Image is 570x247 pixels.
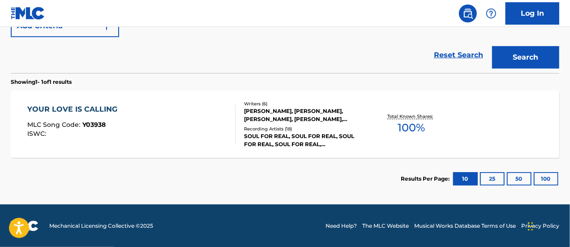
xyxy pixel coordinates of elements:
img: logo [11,221,39,231]
p: Showing 1 - 1 of 1 results [11,78,72,86]
div: Writers ( 6 ) [244,100,366,107]
a: Public Search [459,4,477,22]
button: 10 [453,172,478,186]
button: Search [492,46,559,69]
img: help [486,8,497,19]
span: MLC Song Code : [27,121,82,129]
img: MLC Logo [11,7,45,20]
div: Recording Artists ( 18 ) [244,126,366,132]
p: Total Known Shares: [388,113,436,120]
a: Log In [506,2,559,25]
div: [PERSON_NAME], [PERSON_NAME], [PERSON_NAME], [PERSON_NAME], [PERSON_NAME], [PERSON_NAME] [244,107,366,123]
a: The MLC Website [362,222,409,230]
p: Results Per Page: [401,175,452,183]
button: 50 [507,172,531,186]
div: YOUR LOVE IS CALLING [27,104,122,115]
div: SOUL FOR REAL, SOUL FOR REAL, SOUL FOR REAL, SOUL FOR REAL, [PERSON_NAME], [PERSON_NAME], SOUL FO... [244,132,366,148]
a: Reset Search [429,45,488,65]
a: Musical Works Database Terms of Use [414,222,516,230]
span: Mechanical Licensing Collective © 2025 [49,222,153,230]
a: Privacy Policy [521,222,559,230]
iframe: Chat Widget [525,204,570,247]
a: YOUR LOVE IS CALLINGMLC Song Code:Y03938ISWC:Writers (6)[PERSON_NAME], [PERSON_NAME], [PERSON_NAM... [11,91,559,158]
span: Y03938 [82,121,106,129]
button: 100 [534,172,558,186]
a: Need Help? [326,222,357,230]
button: 25 [480,172,505,186]
img: search [463,8,473,19]
span: 100 % [398,120,425,136]
div: Drag [528,213,533,240]
div: Help [482,4,500,22]
span: ISWC : [27,130,48,138]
